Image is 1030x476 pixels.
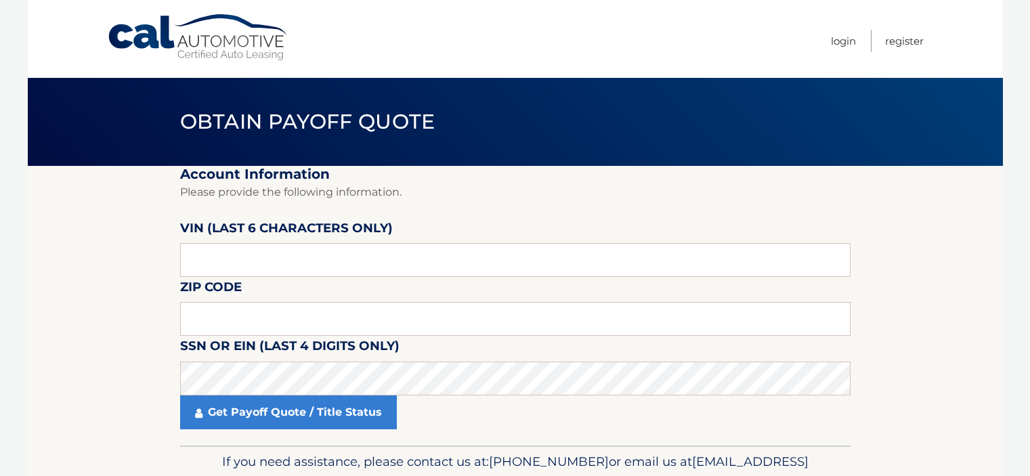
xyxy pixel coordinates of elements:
[180,183,851,202] p: Please provide the following information.
[489,454,609,469] span: [PHONE_NUMBER]
[107,14,290,62] a: Cal Automotive
[831,30,856,52] a: Login
[180,277,242,302] label: Zip Code
[180,395,397,429] a: Get Payoff Quote / Title Status
[180,166,851,183] h2: Account Information
[180,336,400,361] label: SSN or EIN (last 4 digits only)
[180,109,435,134] span: Obtain Payoff Quote
[180,218,393,243] label: VIN (last 6 characters only)
[885,30,924,52] a: Register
